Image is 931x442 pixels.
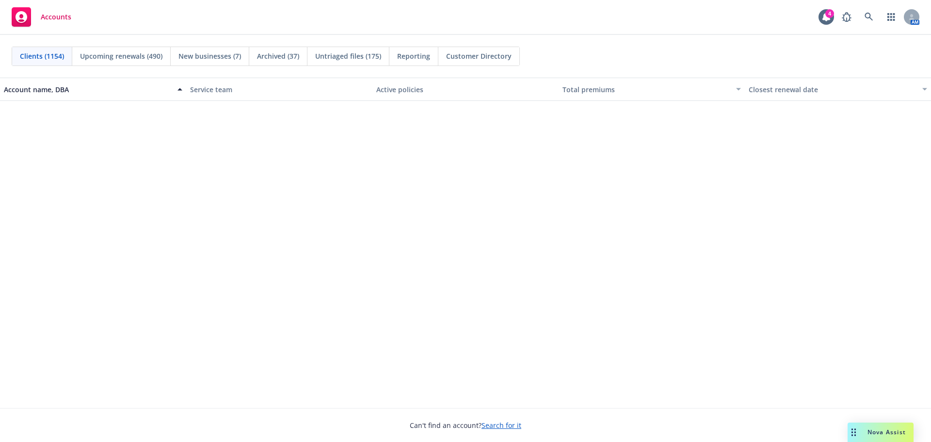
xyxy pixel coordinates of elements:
button: Total premiums [559,78,745,101]
button: Nova Assist [848,423,914,442]
span: Nova Assist [867,428,906,436]
a: Search for it [482,421,521,430]
span: Upcoming renewals (490) [80,51,162,61]
span: Clients (1154) [20,51,64,61]
div: Drag to move [848,423,860,442]
span: New businesses (7) [178,51,241,61]
div: Active policies [376,84,555,95]
span: Reporting [397,51,430,61]
a: Search [859,7,879,27]
div: Closest renewal date [749,84,916,95]
button: Service team [186,78,372,101]
div: 4 [825,9,834,18]
span: Can't find an account? [410,420,521,430]
span: Customer Directory [446,51,512,61]
a: Report a Bug [837,7,856,27]
span: Accounts [41,13,71,21]
div: Account name, DBA [4,84,172,95]
div: Total premiums [562,84,730,95]
a: Accounts [8,3,75,31]
span: Untriaged files (175) [315,51,381,61]
button: Active policies [372,78,559,101]
span: Archived (37) [257,51,299,61]
button: Closest renewal date [745,78,931,101]
div: Service team [190,84,369,95]
a: Switch app [882,7,901,27]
